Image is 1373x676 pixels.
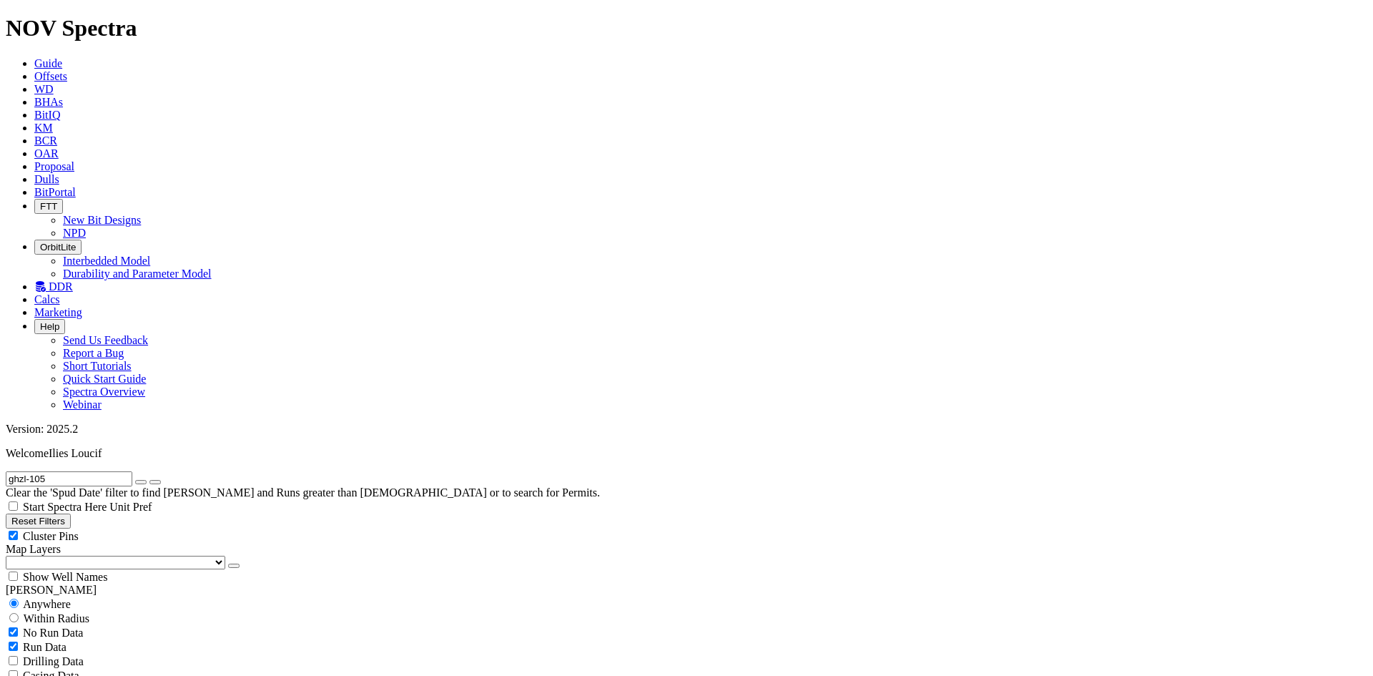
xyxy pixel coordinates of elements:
span: Map Layers [6,543,61,555]
a: Marketing [34,306,82,318]
a: Short Tutorials [63,360,132,372]
button: OrbitLite [34,240,82,255]
a: OAR [34,147,59,160]
a: BCR [34,134,57,147]
a: DDR [34,280,73,293]
a: Interbedded Model [63,255,150,267]
a: New Bit Designs [63,214,141,226]
a: Spectra Overview [63,386,145,398]
a: Durability and Parameter Model [63,268,212,280]
a: Calcs [34,293,60,305]
a: NPD [63,227,86,239]
a: BitIQ [34,109,60,121]
span: Within Radius [24,612,89,624]
a: Send Us Feedback [63,334,148,346]
button: FTT [34,199,63,214]
span: Anywhere [23,598,71,610]
span: Cluster Pins [23,530,79,542]
span: OrbitLite [40,242,76,253]
a: Webinar [63,398,102,411]
input: Search [6,471,132,486]
span: Drilling Data [23,655,84,667]
a: Quick Start Guide [63,373,146,385]
div: Version: 2025.2 [6,423,1367,436]
span: Run Data [23,641,67,653]
span: Clear the 'Spud Date' filter to find [PERSON_NAME] and Runs greater than [DEMOGRAPHIC_DATA] or to... [6,486,600,499]
a: KM [34,122,53,134]
p: Welcome [6,447,1367,460]
a: Guide [34,57,62,69]
a: Proposal [34,160,74,172]
span: Start Spectra Here [23,501,107,513]
a: BitPortal [34,186,76,198]
button: Help [34,319,65,334]
span: Unit Pref [109,501,152,513]
button: Reset Filters [6,514,71,529]
h1: NOV Spectra [6,15,1367,41]
a: Dulls [34,173,59,185]
span: Help [40,321,59,332]
input: Start Spectra Here [9,501,18,511]
div: [PERSON_NAME] [6,584,1367,597]
a: BHAs [34,96,63,108]
a: Offsets [34,70,67,82]
a: Report a Bug [63,347,124,359]
span: FTT [40,201,57,212]
span: No Run Data [23,627,83,639]
span: Ilies Loucif [49,447,102,459]
span: Show Well Names [23,571,107,583]
span: DDR [49,280,73,293]
a: WD [34,83,54,95]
